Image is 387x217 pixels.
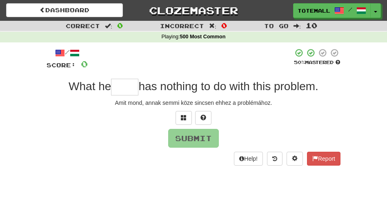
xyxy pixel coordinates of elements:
span: What he [69,80,111,93]
span: 0 [221,21,227,29]
button: Switch sentence to multiple choice alt+p [176,111,192,125]
strong: 500 Most Common [180,34,225,40]
span: 10 [306,21,317,29]
span: : [105,23,112,29]
button: Help! [234,152,263,166]
span: / [348,7,352,12]
a: Totemallat / [293,3,371,18]
span: To go [264,22,289,29]
div: Mastered [293,59,340,66]
button: Single letter hint - you only get 1 per sentence and score half the points! alt+h [195,111,211,125]
span: has nothing to do with this problem. [138,80,318,93]
div: / [47,48,88,58]
span: : [209,23,216,29]
span: Totemallat [298,7,330,14]
button: Submit [168,129,219,148]
span: Score: [47,62,76,69]
span: Correct [66,22,100,29]
span: : [294,23,301,29]
span: 50 % [294,60,305,65]
button: Round history (alt+y) [267,152,282,166]
button: Report [307,152,340,166]
span: 0 [117,21,123,29]
a: Dashboard [6,3,123,17]
a: Clozemaster [135,3,252,18]
span: 0 [81,59,88,69]
span: Incorrect [160,22,204,29]
div: Amit mond, annak semmi köze sincsen ehhez a problémához. [47,99,340,107]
